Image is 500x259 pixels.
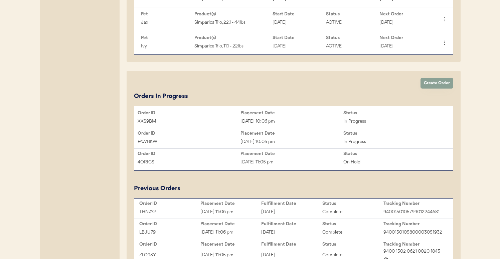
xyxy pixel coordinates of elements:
[134,184,180,193] div: Previous Orders
[343,118,446,125] div: In Progress
[141,19,191,26] div: Jax
[134,92,188,101] div: Orders In Progress
[383,242,445,247] div: Tracking Number
[326,11,376,17] div: Status
[200,242,262,247] div: Placement Date
[383,201,445,206] div: Tracking Number
[261,208,322,216] div: [DATE]
[138,151,240,156] div: Order ID
[138,138,240,146] div: FAWBKW
[379,42,430,50] div: [DATE]
[138,131,240,136] div: Order ID
[200,251,262,259] div: [DATE] 11:05 pm
[141,11,191,17] div: Pet
[379,11,430,17] div: Next Order
[421,78,453,89] button: Create Order
[138,118,240,125] div: XXS9BM
[240,151,343,156] div: Placement Date
[343,131,446,136] div: Status
[139,221,200,227] div: Order ID
[322,251,383,259] div: Complete
[200,221,262,227] div: Placement Date
[141,42,191,50] div: Ivy
[139,201,200,206] div: Order ID
[261,242,322,247] div: Fulfillment Date
[139,229,200,236] div: LBJU79
[261,221,322,227] div: Fulfillment Date
[322,201,383,206] div: Status
[138,110,240,116] div: Order ID
[273,11,323,17] div: Start Date
[194,35,269,40] div: Product(s)
[200,208,262,216] div: [DATE] 11:06 pm
[273,19,323,26] div: [DATE]
[240,110,343,116] div: Placement Date
[240,118,343,125] div: [DATE] 10:06 pm
[194,19,269,26] div: Simparica Trio, 22.1 - 44lbs
[383,221,445,227] div: Tracking Number
[322,229,383,236] div: Complete
[322,208,383,216] div: Complete
[326,19,376,26] div: ACTIVE
[240,138,343,146] div: [DATE] 10:05 pm
[379,35,430,40] div: Next Order
[273,35,323,40] div: Start Date
[343,158,446,166] div: On Hold
[326,35,376,40] div: Status
[261,251,322,259] div: [DATE]
[200,201,262,206] div: Placement Date
[343,110,446,116] div: Status
[139,251,200,259] div: ZLO93Y
[261,201,322,206] div: Fulfillment Date
[322,221,383,227] div: Status
[139,208,200,216] div: THN7A2
[200,229,262,236] div: [DATE] 11:06 pm
[261,229,322,236] div: [DATE]
[383,208,445,216] div: 9400150105799012244681
[139,242,200,247] div: Order ID
[343,151,446,156] div: Status
[343,138,446,146] div: In Progress
[194,11,269,17] div: Product(s)
[379,19,430,26] div: [DATE]
[240,158,343,166] div: [DATE] 11:05 pm
[138,158,240,166] div: 4ORICS
[194,42,269,50] div: Simparica Trio, 11.1 - 22lbs
[322,242,383,247] div: Status
[383,229,445,236] div: 9400150105800003051932
[273,42,323,50] div: [DATE]
[326,42,376,50] div: ACTIVE
[240,131,343,136] div: Placement Date
[141,35,191,40] div: Pet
